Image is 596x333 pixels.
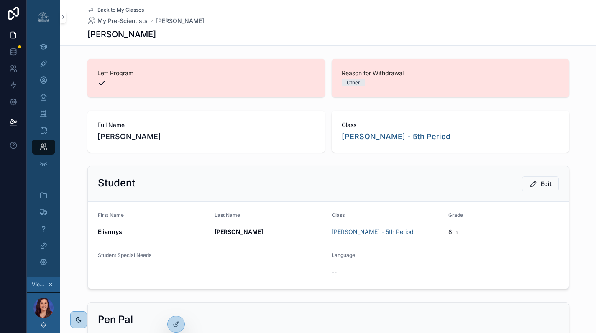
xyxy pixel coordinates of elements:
[332,268,337,276] span: --
[448,212,463,218] span: Grade
[342,121,559,129] span: Class
[448,228,458,236] span: 8th
[98,228,122,235] strong: Eliannys
[32,281,46,288] span: Viewing as [PERSON_NAME]
[87,7,144,13] a: Back to My Classes
[98,313,133,326] h2: Pen Pal
[97,17,148,25] span: My Pre-Scientists
[98,176,135,190] h2: Student
[522,176,559,191] button: Edit
[156,17,204,25] a: [PERSON_NAME]
[97,131,315,142] span: [PERSON_NAME]
[87,17,148,25] a: My Pre-Scientists
[215,228,263,235] strong: [PERSON_NAME]
[541,180,552,188] span: Edit
[332,252,355,258] span: Language
[98,252,151,258] span: Student Special Needs
[342,69,559,77] span: Reason for Withdrawal
[332,228,414,236] a: [PERSON_NAME] - 5th Period
[347,79,360,86] div: Other
[342,131,450,142] a: [PERSON_NAME] - 5th Period
[87,28,156,40] h1: [PERSON_NAME]
[37,10,50,23] img: App logo
[215,212,240,218] span: Last Name
[97,69,315,77] span: Left Program
[98,212,124,218] span: First Name
[97,7,144,13] span: Back to My Classes
[97,121,315,129] span: Full Name
[332,212,345,218] span: Class
[27,33,60,277] div: scrollable content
